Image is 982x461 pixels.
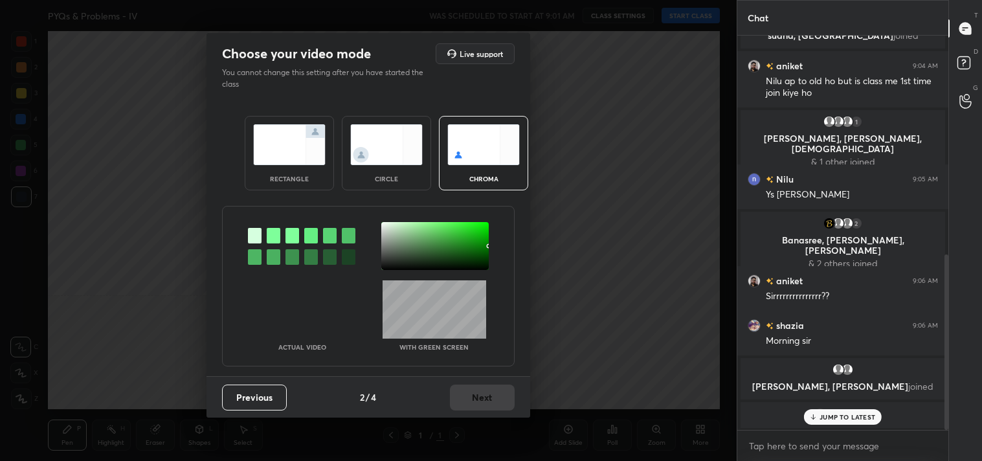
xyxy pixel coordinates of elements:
[774,172,794,186] h6: Nilu
[766,335,938,348] div: Morning sir
[774,59,803,73] h6: aniket
[748,235,937,256] p: Banasree, [PERSON_NAME], [PERSON_NAME]
[841,217,854,230] img: default.png
[908,380,933,392] span: joined
[748,381,937,392] p: [PERSON_NAME], [PERSON_NAME]
[823,115,836,128] img: default.png
[766,75,938,100] div: Nilu ap to old ho but is class me 1st time join kiye ho
[748,275,761,287] img: d927ead1100745ec8176353656eda1f8.jpg
[766,278,774,285] img: no-rating-badge.077c3623.svg
[748,319,761,332] img: 24c9b72427364d35829040a42d513b3c.jpg
[766,290,938,303] div: Sirrrrrrrrrrrrrrr??
[774,319,804,332] h6: shazia
[737,36,948,430] div: grid
[737,1,779,35] p: Chat
[766,188,938,201] div: Ys [PERSON_NAME]
[748,157,937,167] p: & 1 other joined
[832,363,845,376] img: default.png
[350,124,423,165] img: circleScreenIcon.acc0effb.svg
[813,409,826,422] img: f94f666b75404537a3dc3abc1e0511f3.jpg
[974,10,978,20] p: T
[841,363,854,376] img: default.png
[447,124,520,165] img: chromaScreenIcon.c19ab0a0.svg
[893,29,918,41] span: joined
[913,175,938,183] div: 9:05 AM
[222,67,432,90] p: You cannot change this setting after you have started the class
[766,63,774,70] img: no-rating-badge.077c3623.svg
[253,124,326,165] img: normalScreenIcon.ae25ed63.svg
[850,217,863,230] div: 2
[832,115,845,128] img: default.png
[399,344,469,350] p: With green screen
[832,217,845,230] img: default.png
[371,390,376,404] h4: 4
[766,322,774,330] img: no-rating-badge.077c3623.svg
[973,83,978,93] p: G
[222,45,371,62] h2: Choose your video mode
[263,175,315,182] div: rectangle
[913,322,938,330] div: 9:06 AM
[820,413,875,421] p: JUMP TO LATEST
[278,344,326,350] p: Actual Video
[850,115,863,128] div: 1
[841,115,854,128] img: default.png
[766,176,774,183] img: no-rating-badge.077c3623.svg
[913,277,938,285] div: 9:06 AM
[222,385,287,410] button: Previous
[748,60,761,73] img: d927ead1100745ec8176353656eda1f8.jpg
[361,175,412,182] div: circle
[913,62,938,70] div: 9:04 AM
[748,30,937,41] p: sudha, [GEOGRAPHIC_DATA]
[360,390,364,404] h4: 2
[774,274,803,287] h6: aniket
[460,50,503,58] h5: Live support
[748,133,937,154] p: [PERSON_NAME], [PERSON_NAME], [DEMOGRAPHIC_DATA]
[458,175,509,182] div: chroma
[974,47,978,56] p: D
[366,390,370,404] h4: /
[748,173,761,186] img: 4726e38a7c78427bb6ac3d29d5c4ad5a.40933995_3
[748,258,937,269] p: & 2 others joined
[823,217,836,230] img: dd5fef384d1d489b894228639f774a70.jpg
